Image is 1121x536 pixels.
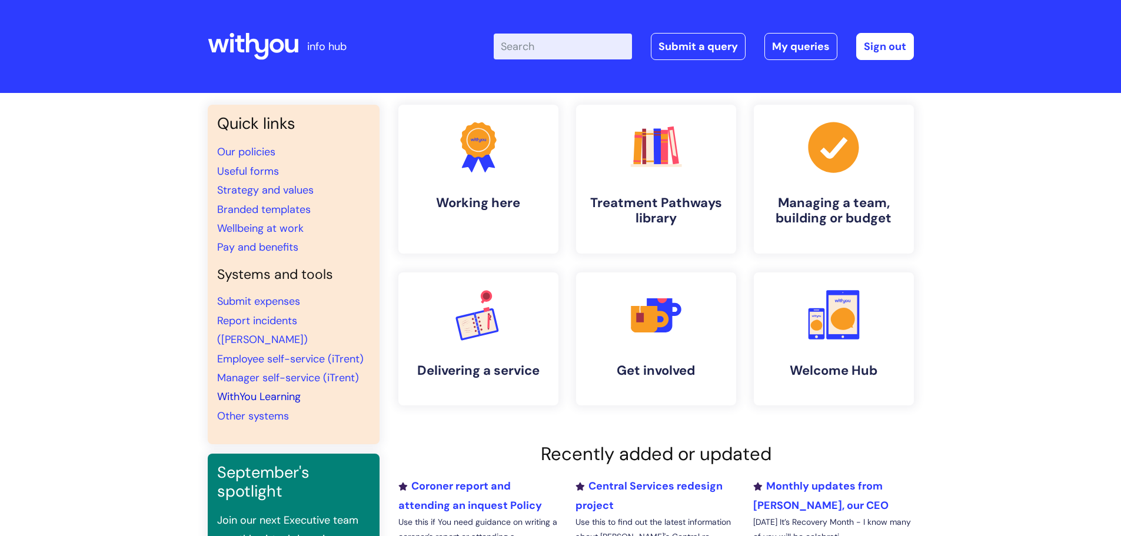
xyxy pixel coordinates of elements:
[217,202,311,217] a: Branded templates
[763,363,904,378] h4: Welcome Hub
[754,105,914,254] a: Managing a team, building or budget
[586,195,727,227] h4: Treatment Pathways library
[217,294,300,308] a: Submit expenses
[408,195,549,211] h4: Working here
[217,145,275,159] a: Our policies
[217,183,314,197] a: Strategy and values
[856,33,914,60] a: Sign out
[217,352,364,366] a: Employee self-service (iTrent)
[753,479,889,512] a: Monthly updates from [PERSON_NAME], our CEO
[398,479,542,512] a: Coroner report and attending an inquest Policy
[217,114,370,133] h3: Quick links
[586,363,727,378] h4: Get involved
[398,105,558,254] a: Working here
[217,409,289,423] a: Other systems
[217,371,359,385] a: Manager self-service (iTrent)
[408,363,549,378] h4: Delivering a service
[651,33,746,60] a: Submit a query
[217,314,308,347] a: Report incidents ([PERSON_NAME])
[754,272,914,405] a: Welcome Hub
[217,164,279,178] a: Useful forms
[217,267,370,283] h4: Systems and tools
[217,221,304,235] a: Wellbeing at work
[217,389,301,404] a: WithYou Learning
[494,33,914,60] div: | -
[494,34,632,59] input: Search
[398,272,558,405] a: Delivering a service
[576,272,736,405] a: Get involved
[217,463,370,501] h3: September's spotlight
[576,479,723,512] a: Central Services redesign project
[576,105,736,254] a: Treatment Pathways library
[307,37,347,56] p: info hub
[764,33,837,60] a: My queries
[763,195,904,227] h4: Managing a team, building or budget
[398,443,914,465] h2: Recently added or updated
[217,240,298,254] a: Pay and benefits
